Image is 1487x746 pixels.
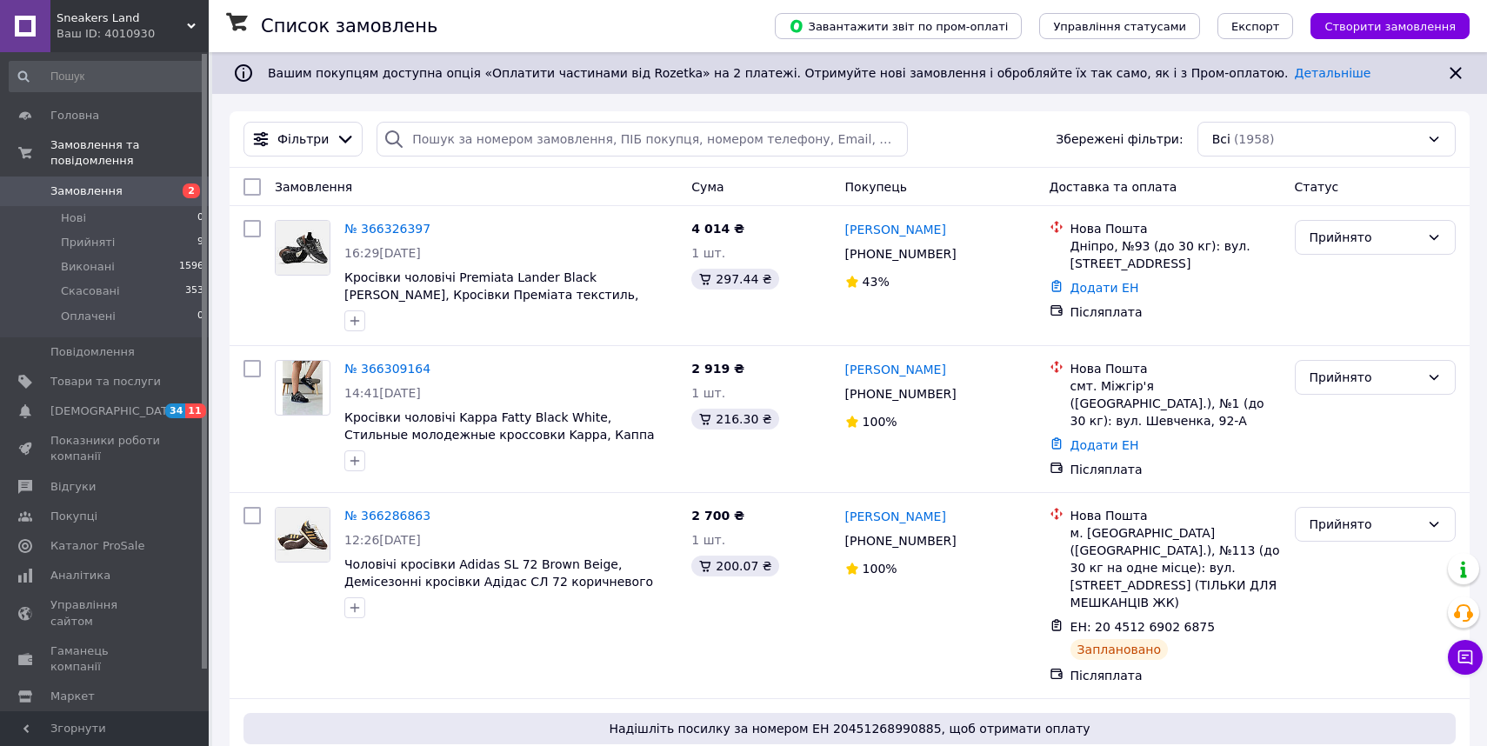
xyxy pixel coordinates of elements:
[842,242,960,266] div: [PHONE_NUMBER]
[61,309,116,324] span: Оплачені
[1310,368,1420,387] div: Прийнято
[1217,13,1294,39] button: Експорт
[185,403,205,418] span: 11
[50,597,161,629] span: Управління сайтом
[344,362,430,376] a: № 366309164
[275,220,330,276] a: Фото товару
[1070,438,1139,452] a: Додати ЕН
[1070,639,1169,660] div: Заплановано
[1310,13,1470,39] button: Створити замовлення
[1070,461,1281,478] div: Післяплата
[9,61,205,92] input: Пошук
[344,509,430,523] a: № 366286863
[50,479,96,495] span: Відгуки
[1070,281,1139,295] a: Додати ЕН
[1056,130,1183,148] span: Збережені фільтри:
[1234,132,1275,146] span: (1958)
[863,415,897,429] span: 100%
[1324,20,1456,33] span: Створити замовлення
[277,130,329,148] span: Фільтри
[1050,180,1177,194] span: Доставка та оплата
[691,386,725,400] span: 1 шт.
[789,18,1008,34] span: Завантажити звіт по пром-оплаті
[842,382,960,406] div: [PHONE_NUMBER]
[1053,20,1186,33] span: Управління статусами
[275,360,330,416] a: Фото товару
[50,108,99,123] span: Головна
[691,409,778,430] div: 216.30 ₴
[50,344,135,360] span: Повідомлення
[1070,377,1281,430] div: смт. Міжгір'я ([GEOGRAPHIC_DATA].), №1 (до 30 кг): вул. Шевченка, 92-А
[344,410,655,459] a: Кросівки чоловічі Kappa Fatty Black White, Стильные молодежные кроссовки Kappa, Каппа Фетті чорні 40
[691,180,723,194] span: Cума
[1070,220,1281,237] div: Нова Пошта
[276,508,330,562] img: Фото товару
[1070,303,1281,321] div: Післяплата
[61,210,86,226] span: Нові
[344,533,421,547] span: 12:26[DATE]
[691,533,725,547] span: 1 шт.
[250,720,1449,737] span: Надішліть посилку за номером ЕН 20451268990885, щоб отримати оплату
[691,222,744,236] span: 4 014 ₴
[775,13,1022,39] button: Завантажити звіт по пром-оплаті
[1310,515,1420,534] div: Прийнято
[863,562,897,576] span: 100%
[691,362,744,376] span: 2 919 ₴
[61,283,120,299] span: Скасовані
[197,309,203,324] span: 0
[691,556,778,576] div: 200.07 ₴
[179,259,203,275] span: 1596
[283,361,323,415] img: Фото товару
[57,10,187,26] span: Sneakers Land
[197,235,203,250] span: 9
[275,507,330,563] a: Фото товару
[377,122,908,157] input: Пошук за номером замовлення, ПІБ покупця, номером телефону, Email, номером накладної
[1070,620,1216,634] span: ЕН: 20 4512 6902 6875
[845,221,946,238] a: [PERSON_NAME]
[344,386,421,400] span: 14:41[DATE]
[845,508,946,525] a: [PERSON_NAME]
[50,137,209,169] span: Замовлення та повідомлення
[344,557,653,606] a: Чоловічі кросівки Adidas SL 72 Brown Beige, Демісезонні кросівки Адідас СЛ 72 коричневого кольору 40
[845,361,946,378] a: [PERSON_NAME]
[344,270,639,319] a: Кросівки чоловічі Premiata Lander Black [PERSON_NAME], Кросівки Преміата текстиль, замша 43
[50,643,161,675] span: Гаманець компанії
[61,259,115,275] span: Виконані
[1039,13,1200,39] button: Управління статусами
[1293,18,1470,32] a: Створити замовлення
[50,538,144,554] span: Каталог ProSale
[275,180,352,194] span: Замовлення
[1310,228,1420,247] div: Прийнято
[842,529,960,553] div: [PHONE_NUMBER]
[50,403,179,419] span: [DEMOGRAPHIC_DATA]
[185,283,203,299] span: 353
[1295,180,1339,194] span: Статус
[691,509,744,523] span: 2 700 ₴
[1448,640,1483,675] button: Чат з покупцем
[691,246,725,260] span: 1 шт.
[50,433,161,464] span: Показники роботи компанії
[1231,20,1280,33] span: Експорт
[344,222,430,236] a: № 366326397
[183,183,200,198] span: 2
[50,509,97,524] span: Покупці
[50,374,161,390] span: Товари та послуги
[268,66,1370,80] span: Вашим покупцям доступна опція «Оплатити частинами від Rozetka» на 2 платежі. Отримуйте нові замов...
[197,210,203,226] span: 0
[845,180,907,194] span: Покупець
[57,26,209,42] div: Ваш ID: 4010930
[344,246,421,260] span: 16:29[DATE]
[50,689,95,704] span: Маркет
[1212,130,1230,148] span: Всі
[50,568,110,583] span: Аналітика
[261,16,437,37] h1: Список замовлень
[1070,524,1281,611] div: м. [GEOGRAPHIC_DATA] ([GEOGRAPHIC_DATA].), №113 (до 30 кг на одне місце): вул. [STREET_ADDRESS] (...
[50,183,123,199] span: Замовлення
[1295,66,1371,80] a: Детальніше
[1070,507,1281,524] div: Нова Пошта
[691,269,778,290] div: 297.44 ₴
[165,403,185,418] span: 34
